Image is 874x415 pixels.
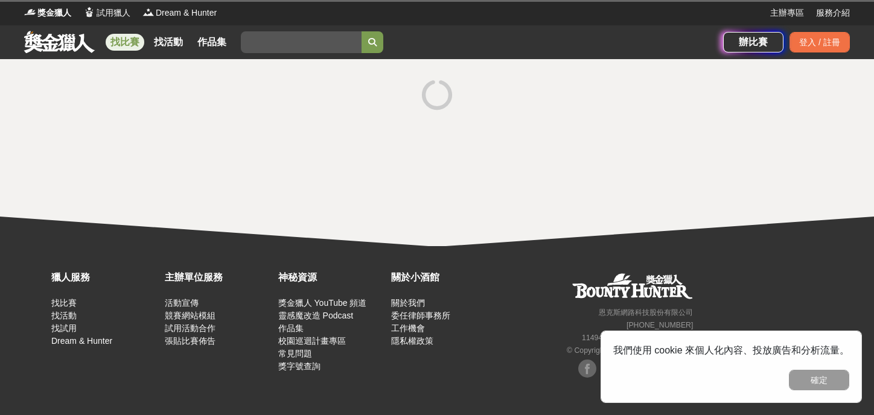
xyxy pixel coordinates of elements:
[599,308,693,317] small: 恩克斯網路科技股份有限公司
[24,6,36,18] img: Logo
[97,7,130,19] span: 試用獵人
[391,323,425,333] a: 工作機會
[789,370,849,390] button: 確定
[278,298,367,308] a: 獎金獵人 YouTube 頻道
[149,34,188,51] a: 找活動
[278,270,386,285] div: 神秘資源
[789,32,850,52] div: 登入 / 註冊
[391,270,499,285] div: 關於小酒館
[83,6,95,18] img: Logo
[816,7,850,19] a: 服務介紹
[278,311,353,320] a: 靈感魔改造 Podcast
[142,7,217,19] a: LogoDream & Hunter
[278,361,321,371] a: 獎字號查詢
[578,360,596,378] img: Facebook
[391,298,425,308] a: 關於我們
[24,7,71,19] a: Logo獎金獵人
[51,323,77,333] a: 找試用
[51,298,77,308] a: 找比賽
[627,321,693,329] small: [PHONE_NUMBER]
[165,270,272,285] div: 主辦單位服務
[582,334,693,342] small: 11494 [STREET_ADDRESS] 3 樓
[193,34,231,51] a: 作品集
[106,34,144,51] a: 找比賽
[51,336,112,346] a: Dream & Hunter
[165,336,215,346] a: 張貼比賽佈告
[165,323,215,333] a: 試用活動合作
[165,298,199,308] a: 活動宣傳
[51,270,159,285] div: 獵人服務
[391,311,450,320] a: 委任律師事務所
[278,336,346,346] a: 校園巡迴計畫專區
[165,311,215,320] a: 競賽網站模組
[278,349,312,358] a: 常見問題
[770,7,804,19] a: 主辦專區
[613,345,849,355] span: 我們使用 cookie 來個人化內容、投放廣告和分析流量。
[142,6,155,18] img: Logo
[156,7,217,19] span: Dream & Hunter
[278,323,304,333] a: 作品集
[391,336,433,346] a: 隱私權政策
[37,7,71,19] span: 獎金獵人
[83,7,130,19] a: Logo試用獵人
[51,311,77,320] a: 找活動
[567,346,693,355] small: © Copyright 2025 . All Rights Reserved.
[723,32,783,52] a: 辦比賽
